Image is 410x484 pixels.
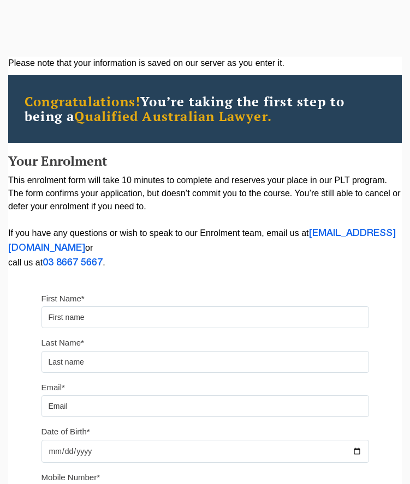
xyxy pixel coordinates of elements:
[41,395,369,417] input: Email
[41,426,90,437] label: Date of Birth*
[74,107,272,125] span: Qualified Australian Lawyer.
[25,93,140,110] span: Congratulations!
[8,154,402,168] h2: Your Enrolment
[41,382,65,393] label: Email*
[41,337,84,348] label: Last Name*
[8,174,402,270] p: This enrolment form will take 10 minutes to complete and reserves your place in our PLT program. ...
[25,94,385,124] h2: You’re taking the first step to being a
[8,229,396,252] a: [EMAIL_ADDRESS][DOMAIN_NAME]
[41,293,85,304] label: First Name*
[41,351,369,373] input: Last name
[8,57,402,70] div: Please note that your information is saved on our server as you enter it.
[41,306,369,328] input: First name
[43,258,103,267] a: 03 8667 5667
[41,472,100,483] label: Mobile Number*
